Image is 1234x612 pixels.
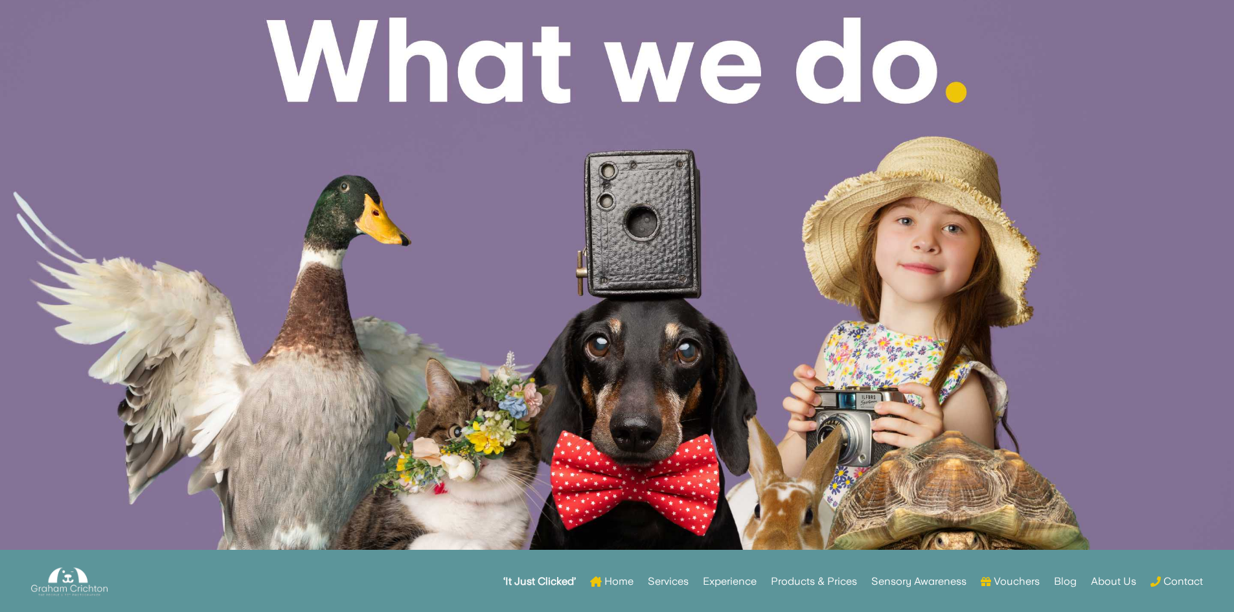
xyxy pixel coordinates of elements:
[503,577,576,586] strong: ‘It Just Clicked’
[871,556,966,607] a: Sensory Awareness
[981,556,1040,607] a: Vouchers
[31,564,108,600] img: Graham Crichton Photography Logo - Graham Crichton - Belfast Family & Pet Photography Studio
[703,556,757,607] a: Experience
[503,556,576,607] a: ‘It Just Clicked’
[590,556,634,607] a: Home
[771,556,857,607] a: Products & Prices
[1150,556,1203,607] a: Contact
[648,556,689,607] a: Services
[1054,556,1077,607] a: Blog
[1091,556,1136,607] a: About Us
